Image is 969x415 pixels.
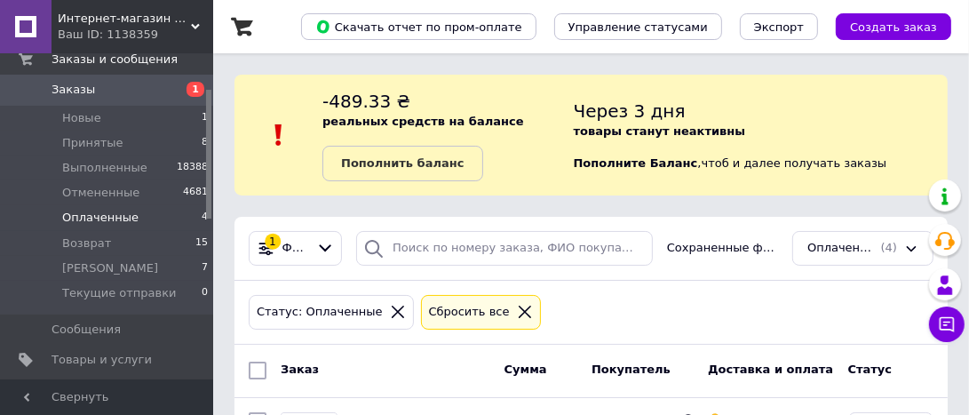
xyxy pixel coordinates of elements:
img: :exclamation: [266,122,292,148]
span: Управление статусами [568,20,708,34]
input: Поиск по номеру заказа, ФИО покупателя, номеру телефона, Email, номеру накладной [356,231,653,266]
a: Пополнить баланс [322,146,482,181]
span: 18388 [177,160,208,176]
span: 4 [202,210,208,226]
button: Создать заказ [836,13,951,40]
a: Создать заказ [818,20,951,33]
span: 1 [202,110,208,126]
span: 1 [187,82,204,97]
span: Принятые [62,135,123,151]
div: Ваш ID: 1138359 [58,27,213,43]
span: Заказы и сообщения [52,52,178,68]
span: Экспорт [754,20,804,34]
button: Чат с покупателем [929,307,965,342]
span: Создать заказ [850,20,937,34]
b: Пополнить баланс [341,156,464,170]
b: Пополните Баланс [574,156,698,170]
span: Интернет-магазин "Campstyle" [58,11,191,27]
button: Управление статусами [554,13,722,40]
span: Товары и услуги [52,352,152,368]
span: Фильтры [282,240,309,257]
button: Скачать отчет по пром-оплате [301,13,536,40]
span: Оплаченные [807,240,877,257]
div: Сбросить все [425,303,513,322]
span: Статус [848,363,893,376]
span: Сохраненные фильтры: [667,240,778,257]
span: Текущие отправки [62,285,177,301]
span: Отмененные [62,185,139,201]
b: товары станут неактивны [574,124,746,138]
span: Скачать отчет по пром-оплате [315,19,522,35]
span: 0 [202,285,208,301]
b: реальных средств на балансе [322,115,524,128]
span: 4681 [183,185,208,201]
span: Заказ [281,363,319,376]
span: Покупатель [592,363,671,376]
span: -489.33 ₴ [322,91,410,112]
span: (4) [881,241,897,254]
span: 8 [202,135,208,151]
span: Через 3 дня [574,100,686,122]
div: 1 [265,234,281,250]
span: [PERSON_NAME] [62,260,158,276]
span: Заказы [52,82,95,98]
span: Сумма [504,363,547,376]
span: 7 [202,260,208,276]
span: Доставка и оплата [708,363,833,376]
span: Сообщения [52,322,121,338]
div: , чтоб и далее получать заказы [574,89,948,181]
div: Статус: Оплаченные [253,303,386,322]
span: Новые [62,110,101,126]
button: Экспорт [740,13,818,40]
span: Выполненные [62,160,147,176]
span: Возврат [62,235,111,251]
span: Оплаченные [62,210,139,226]
span: 15 [195,235,208,251]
